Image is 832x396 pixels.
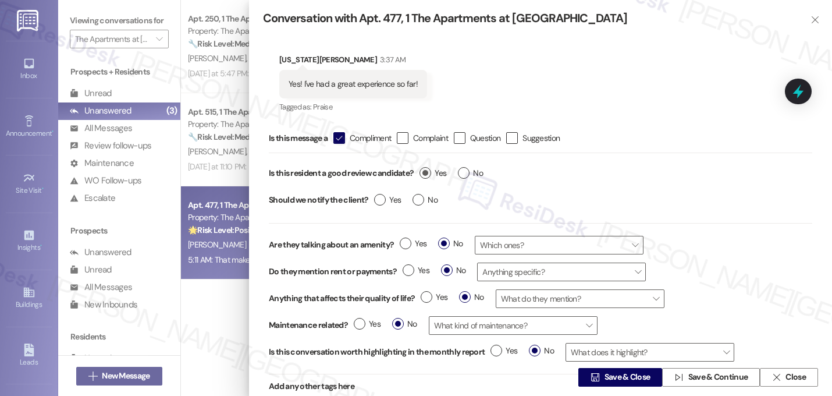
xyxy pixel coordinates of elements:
div: Yes! I've had a great experience so far! [289,78,418,90]
span: No [413,194,438,206]
span: What kind of maintenance? [429,316,598,335]
button: Save & Continue [662,368,760,387]
label: Maintenance related? [269,319,348,331]
span: Yes [400,238,426,250]
span: Yes [421,291,447,303]
div: Tagged as: [279,98,427,115]
span: No [392,318,417,330]
label: Is this resident a good review candidate? [269,164,414,182]
span: Yes [374,194,401,206]
span: No [529,345,554,357]
span: Save & Continue [688,372,748,384]
span: Complaint [413,132,448,144]
span: Yes [354,318,381,330]
span: Save & Close [605,372,650,384]
span: Close [785,372,806,384]
button: Save & Close [578,368,662,387]
label: Anything that affects their quality of life? [269,292,415,305]
label: Should we notify the client? [269,191,368,209]
span: Compliment [350,132,391,144]
span: What does it highlight? [566,343,734,362]
span: No [438,238,463,250]
span: No [459,291,484,303]
button: Close [760,368,818,387]
div: Conversation with Apt. 477, 1 The Apartments at [GEOGRAPHIC_DATA] [263,10,791,26]
label: Are they talking about an amenity? [269,239,394,251]
span: Anything specific? [477,263,646,281]
i:  [772,373,781,382]
span: Yes [419,167,446,179]
span: Yes [490,345,517,357]
div: [US_STATE][PERSON_NAME] [279,54,427,70]
i:  [335,132,343,144]
span: Is this message a [269,132,328,144]
div: 3:37 AM [377,54,406,66]
span: Yes [403,264,429,277]
span: What do they mention? [496,289,664,308]
span: No [458,167,483,179]
label: Is this conversation worth highlighting in the monthly report [269,346,485,358]
span: Question [470,132,500,144]
i:  [674,373,683,382]
span: No [441,264,466,277]
span: Which ones? [475,236,643,254]
i:  [591,373,599,382]
label: Do they mention rent or payments? [269,266,397,278]
i:  [810,15,819,24]
span: Suggestion [522,132,560,144]
span: Praise [313,102,332,112]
